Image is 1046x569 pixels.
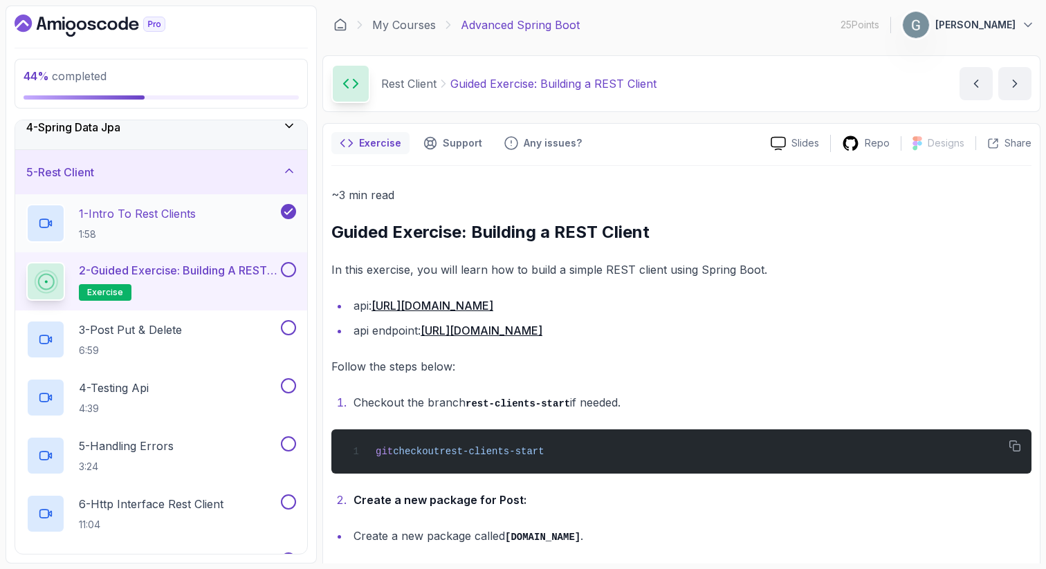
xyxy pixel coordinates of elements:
p: Designs [928,136,964,150]
button: 4-Testing Api4:39 [26,378,296,417]
li: api: [349,296,1031,315]
a: Repo [831,135,901,152]
p: Exercise [359,136,401,150]
p: In this exercise, you will learn how to build a simple REST client using Spring Boot. [331,260,1031,279]
h3: 4 - Spring Data Jpa [26,119,120,136]
span: git [376,446,393,457]
strong: Create a new package for Post: [354,493,526,507]
p: ~3 min read [331,185,1031,205]
p: Share [1004,136,1031,150]
button: previous content [960,67,993,100]
span: rest-clients-start [439,446,544,457]
p: 1 - Intro To Rest Clients [79,205,196,222]
p: 4:39 [79,402,149,416]
button: 3-Post Put & Delete6:59 [26,320,296,359]
h3: 5 - Rest Client [26,164,94,180]
button: 4-Spring Data Jpa [15,105,307,149]
button: Share [975,136,1031,150]
button: 6-Http Interface Rest Client11:04 [26,494,296,533]
h2: Guided Exercise: Building a REST Client [331,221,1031,243]
button: 5-Rest Client [15,150,307,194]
p: 3 - Post Put & Delete [79,321,182,338]
button: next content [998,67,1031,100]
code: [DOMAIN_NAME] [505,532,580,543]
p: Advanced Spring Boot [461,17,580,33]
p: 11:04 [79,518,223,532]
button: 2-Guided Exercise: Building a REST Clientexercise [26,262,296,301]
button: Feedback button [496,132,590,154]
img: user profile image [903,12,929,38]
span: 44 % [24,69,49,83]
p: 25 Points [841,18,879,32]
li: Create a new package called . [349,526,1031,546]
p: 1:58 [79,227,196,241]
a: [URL][DOMAIN_NAME] [371,299,493,313]
button: Support button [415,132,490,154]
code: rest-clients-start [466,398,570,409]
p: [PERSON_NAME] [935,18,1016,32]
a: Dashboard [333,18,347,32]
p: 6 - Http Interface Rest Client [79,496,223,512]
p: 5 - Handling Errors [79,438,174,454]
span: checkout [393,446,439,457]
button: notes button [331,132,410,154]
p: 2 - Guided Exercise: Building a REST Client [79,262,278,279]
p: Rest Client [381,75,437,92]
p: Repo [865,136,890,150]
p: Slides [791,136,819,150]
a: Slides [760,136,830,151]
p: Support [443,136,482,150]
a: My Courses [372,17,436,33]
span: completed [24,69,107,83]
button: user profile image[PERSON_NAME] [902,11,1035,39]
span: exercise [87,287,123,298]
li: api endpoint: [349,321,1031,340]
p: Any issues? [524,136,582,150]
a: Dashboard [15,15,197,37]
button: 5-Handling Errors3:24 [26,436,296,475]
button: 1-Intro To Rest Clients1:58 [26,204,296,243]
a: [URL][DOMAIN_NAME] [421,324,542,337]
p: Follow the steps below: [331,357,1031,376]
p: 6:59 [79,344,182,357]
p: 3:24 [79,460,174,474]
li: Checkout the branch if needed. [349,393,1031,413]
p: Guided Exercise: Building a REST Client [450,75,657,92]
p: 4 - Testing Api [79,380,149,396]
